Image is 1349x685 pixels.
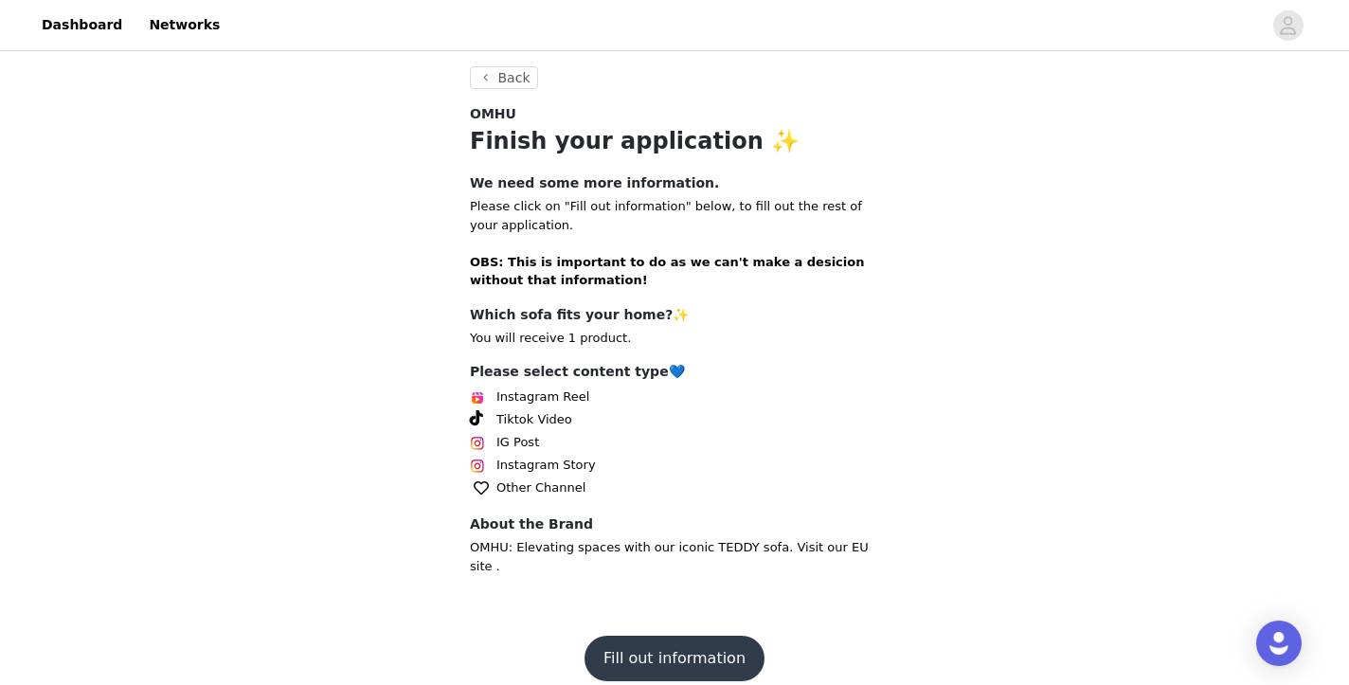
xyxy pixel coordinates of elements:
[470,538,879,575] p: OMHU: Elevating spaces with our iconic TEDDY sofa. Visit our EU site .
[470,390,485,406] img: Instagram Reels Icon
[470,436,485,451] img: Instagram Icon
[1279,10,1297,41] div: avatar
[496,456,596,475] span: Instagram Story
[470,305,879,325] h4: Which sofa fits your home?✨
[30,4,134,46] a: Dashboard
[470,66,538,89] button: Back
[496,388,589,406] span: Instagram Reel
[470,459,485,474] img: Instagram Icon
[470,255,864,288] strong: OBS: This is important to do as we can't make a desicion without that information!
[496,410,572,429] span: Tiktok Video
[470,173,879,193] h4: We need some more information.
[470,104,516,124] span: OMHU
[470,362,879,382] h4: Please select content type💙
[470,197,879,290] p: Please click on "Fill out information" below, to fill out the rest of your application.
[470,329,879,348] p: You will receive 1 product.
[470,514,879,534] h4: About the Brand
[470,124,879,158] h1: Finish your application ✨
[1256,621,1302,666] div: Open Intercom Messenger
[496,478,585,497] span: Other Channel
[496,433,539,452] span: IG Post
[137,4,231,46] a: Networks
[585,636,764,681] button: Fill out information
